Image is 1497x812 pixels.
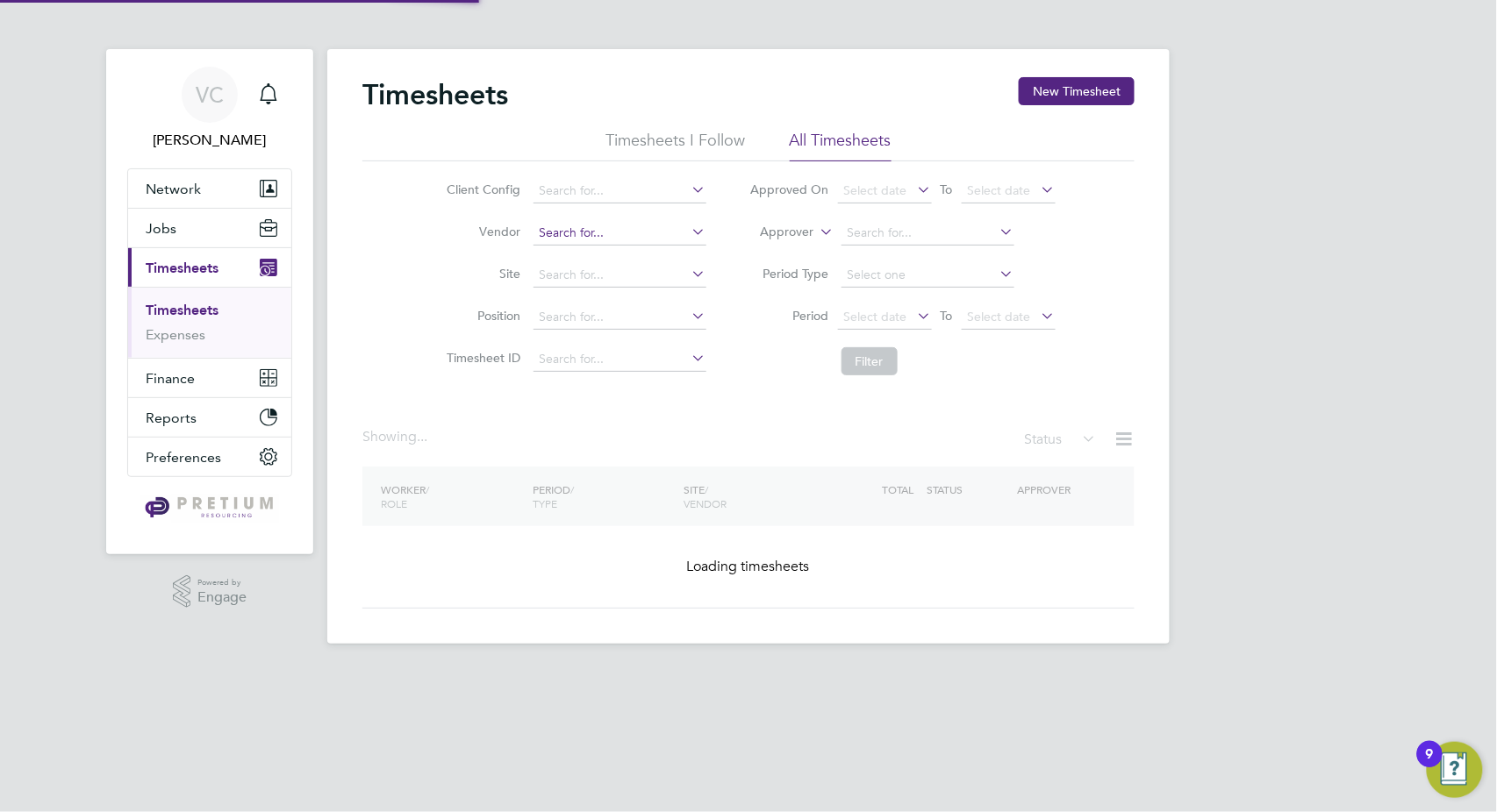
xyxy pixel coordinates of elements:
[968,309,1031,324] span: Select date
[844,309,907,324] span: Select date
[196,83,224,106] span: VC
[146,410,197,426] span: Reports
[128,248,291,287] button: Timesheets
[146,260,218,276] span: Timesheets
[534,263,706,288] input: Search for...
[1426,754,1434,777] div: 9
[935,178,958,201] span: To
[128,438,291,476] button: Preferences
[735,224,814,241] label: Approver
[1427,742,1483,798] button: Open Resource Center, 9 new notifications
[106,49,313,554] nav: Main navigation
[197,575,247,590] span: Powered by
[534,179,706,203] input: Search for...
[442,308,521,324] label: Position
[935,304,958,327] span: To
[362,428,431,446] div: Showing
[534,347,706,372] input: Search for...
[146,326,205,343] a: Expenses
[842,263,1014,288] input: Select one
[534,221,706,246] input: Search for...
[842,347,898,375] button: Filter
[1019,77,1135,105] button: New Timesheet
[128,359,291,397] button: Finance
[442,224,521,239] label: Vendor
[362,77,508,112] h2: Timesheets
[146,370,195,387] span: Finance
[844,182,907,198] span: Select date
[146,181,201,197] span: Network
[173,575,247,609] a: Powered byEngage
[128,287,291,358] div: Timesheets
[127,130,292,151] span: Valentina Cerulli
[1024,428,1099,452] div: Status
[128,398,291,437] button: Reports
[790,130,892,161] li: All Timesheets
[750,182,829,197] label: Approved On
[442,182,521,197] label: Client Config
[442,350,521,366] label: Timesheet ID
[417,428,427,445] span: ...
[750,266,829,281] label: Period Type
[750,308,829,324] label: Period
[534,305,706,330] input: Search for...
[128,169,291,208] button: Network
[127,495,292,523] a: Go to home page
[968,182,1031,198] span: Select date
[197,590,247,605] span: Engage
[146,449,221,466] span: Preferences
[442,266,521,281] label: Site
[146,220,176,237] span: Jobs
[146,302,218,318] a: Timesheets
[128,209,291,247] button: Jobs
[140,495,278,523] img: pretium-logo-retina.png
[842,221,1014,246] input: Search for...
[606,130,746,161] li: Timesheets I Follow
[127,67,292,151] a: VC[PERSON_NAME]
